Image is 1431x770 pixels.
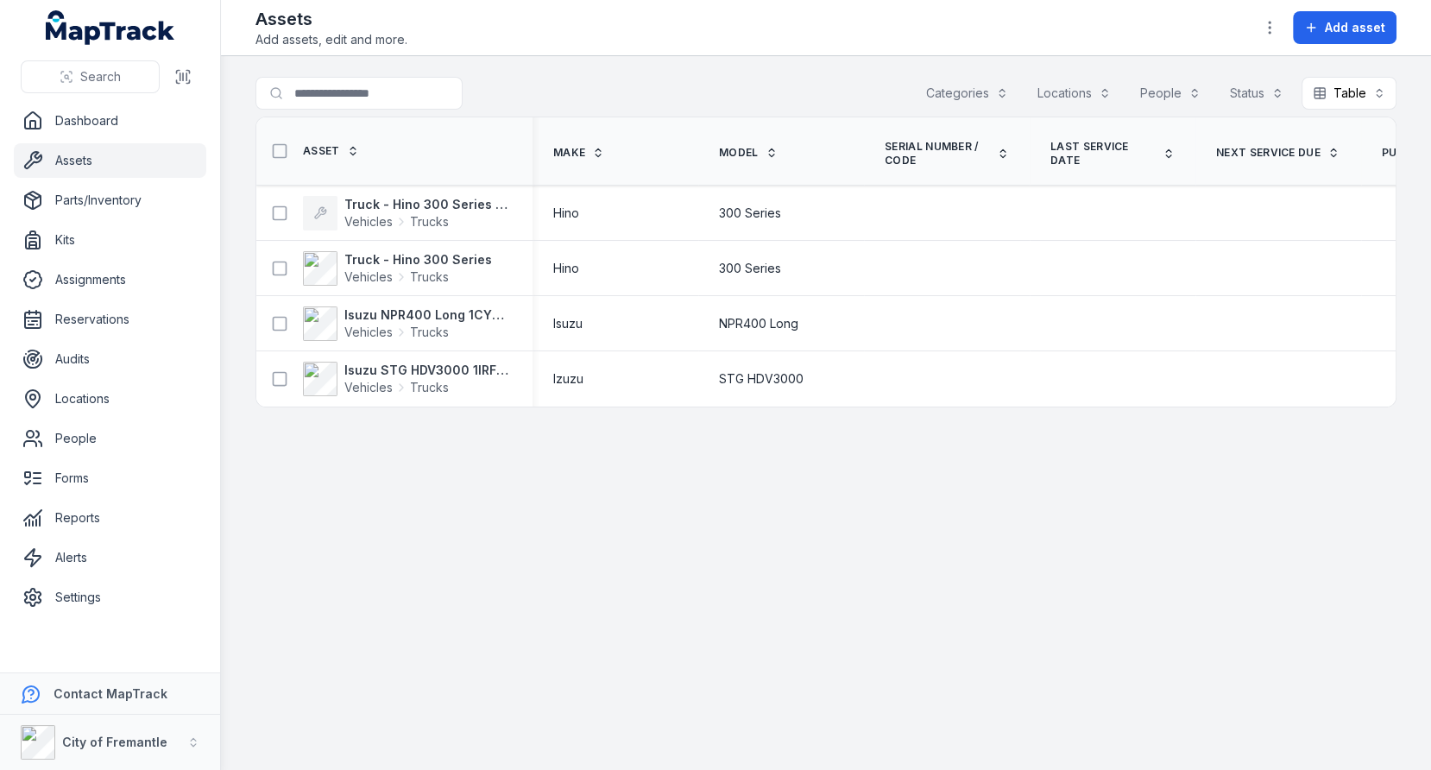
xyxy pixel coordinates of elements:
strong: City of Fremantle [62,735,167,749]
a: Reservations [14,302,206,337]
a: Last service date [1050,140,1175,167]
span: NPR400 Long [719,315,798,332]
span: STG HDV3000 [719,370,804,388]
strong: Isuzu NPR400 Long 1CYD773 [344,306,512,324]
strong: Truck - Hino 300 Series [344,251,492,268]
strong: Isuzu STG HDV3000 1IRF354 [344,362,512,379]
span: Asset [303,144,340,158]
a: Truck - Hino 300 Series 1GIR988VehiclesTrucks [303,196,512,230]
span: Next Service Due [1216,146,1321,160]
strong: Truck - Hino 300 Series 1GIR988 [344,196,512,213]
button: Search [21,60,160,93]
span: Isuzu [553,315,583,332]
a: Kits [14,223,206,257]
span: Serial Number / Code [885,140,990,167]
button: People [1129,77,1212,110]
span: Make [553,146,585,160]
span: 300 Series [719,205,781,222]
a: Assignments [14,262,206,297]
a: Truck - Hino 300 SeriesVehiclesTrucks [303,251,492,286]
span: Trucks [410,324,449,341]
span: Trucks [410,213,449,230]
span: Vehicles [344,213,393,230]
strong: Contact MapTrack [54,686,167,701]
span: Model [719,146,759,160]
a: Next Service Due [1216,146,1340,160]
span: Trucks [410,268,449,286]
a: Make [553,146,604,160]
button: Table [1302,77,1396,110]
a: Parts/Inventory [14,183,206,218]
button: Add asset [1293,11,1396,44]
h2: Assets [255,7,407,31]
a: Locations [14,382,206,416]
a: MapTrack [46,10,175,45]
a: Asset [303,144,359,158]
span: Vehicles [344,268,393,286]
a: Assets [14,143,206,178]
span: Hino [553,205,579,222]
a: Alerts [14,540,206,575]
span: Izuzu [553,370,583,388]
a: Forms [14,461,206,495]
span: Search [80,68,121,85]
a: Serial Number / Code [885,140,1009,167]
span: Add asset [1325,19,1385,36]
a: Reports [14,501,206,535]
a: Settings [14,580,206,615]
a: Audits [14,342,206,376]
button: Status [1219,77,1295,110]
button: Locations [1026,77,1122,110]
a: Isuzu NPR400 Long 1CYD773VehiclesTrucks [303,306,512,341]
span: Add assets, edit and more. [255,31,407,48]
a: People [14,421,206,456]
span: Hino [553,260,579,277]
span: Vehicles [344,324,393,341]
span: Last service date [1050,140,1156,167]
a: Dashboard [14,104,206,138]
span: 300 Series [719,260,781,277]
span: Vehicles [344,379,393,396]
a: Model [719,146,778,160]
button: Categories [915,77,1019,110]
a: Isuzu STG HDV3000 1IRF354VehiclesTrucks [303,362,512,396]
span: Trucks [410,379,449,396]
